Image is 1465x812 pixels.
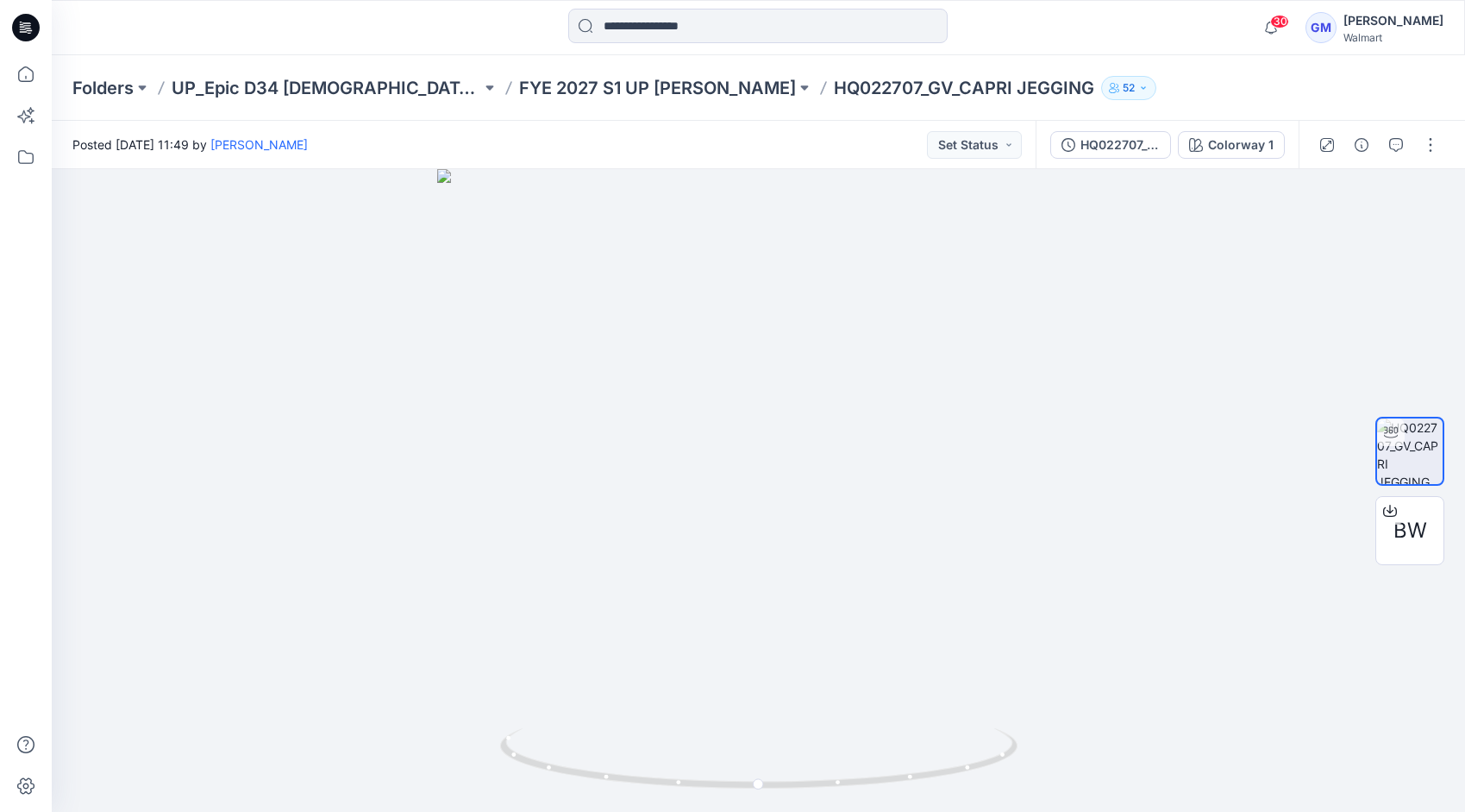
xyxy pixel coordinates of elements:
a: UP_Epic D34 [DEMOGRAPHIC_DATA] Bottoms [172,76,481,100]
button: HQ022707_GV_CAPRI JEGGING [1050,131,1171,159]
span: Posted [DATE] 11:49 by [72,135,308,154]
a: FYE 2027 S1 UP [PERSON_NAME] [519,76,796,100]
span: BW [1393,515,1427,546]
button: Colorway 1 [1178,131,1285,159]
p: HQ022707_GV_CAPRI JEGGING [834,76,1094,100]
div: Colorway 1 [1208,135,1274,154]
span: 30 [1270,15,1289,28]
div: [PERSON_NAME] [1343,10,1443,31]
div: GM [1305,12,1337,43]
button: 52 [1101,76,1156,100]
img: HQ022707_GV_CAPRI JEGGING [1377,419,1443,484]
div: Walmart [1343,31,1443,44]
button: Details [1348,131,1375,159]
a: Folders [72,76,134,100]
div: HQ022707_GV_CAPRI JEGGING [1080,135,1160,154]
p: 52 [1123,79,1135,98]
a: [PERSON_NAME] [210,137,308,152]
